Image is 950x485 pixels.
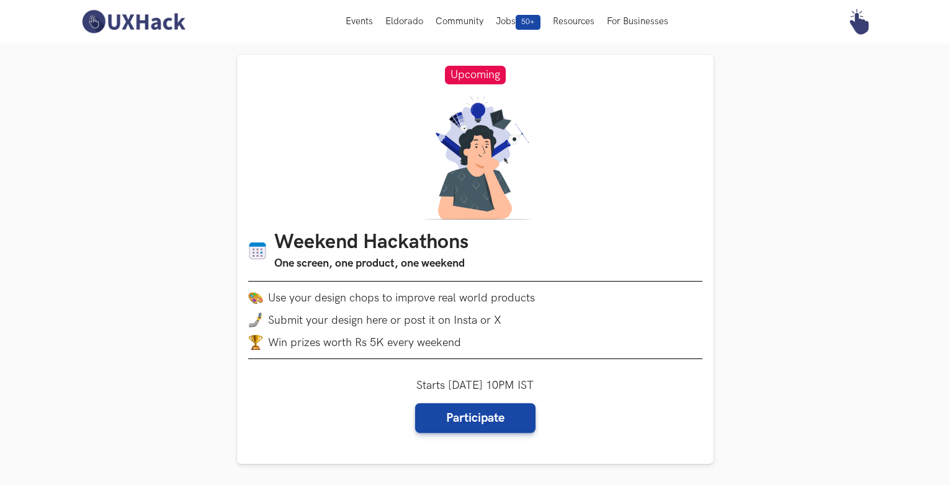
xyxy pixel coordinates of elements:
[248,290,702,305] li: Use your design chops to improve real world products
[274,255,468,272] h3: One screen, one product, one weekend
[248,290,263,305] img: palette.png
[416,96,535,220] img: A designer thinking
[248,241,267,260] img: Calendar icon
[445,66,506,84] span: Upcoming
[516,15,540,30] span: 50+
[416,379,534,392] span: Starts [DATE] 10PM IST
[415,403,535,433] button: Participate
[248,313,263,327] img: mobile-in-hand.png
[248,335,702,350] li: Win prizes worth Rs 5K every weekend
[248,335,263,350] img: trophy.png
[274,231,468,255] h1: Weekend Hackathons
[846,9,872,35] img: Your profile pic
[78,9,189,35] img: UXHack-logo.png
[268,314,501,327] span: Submit your design here or post it on Insta or X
